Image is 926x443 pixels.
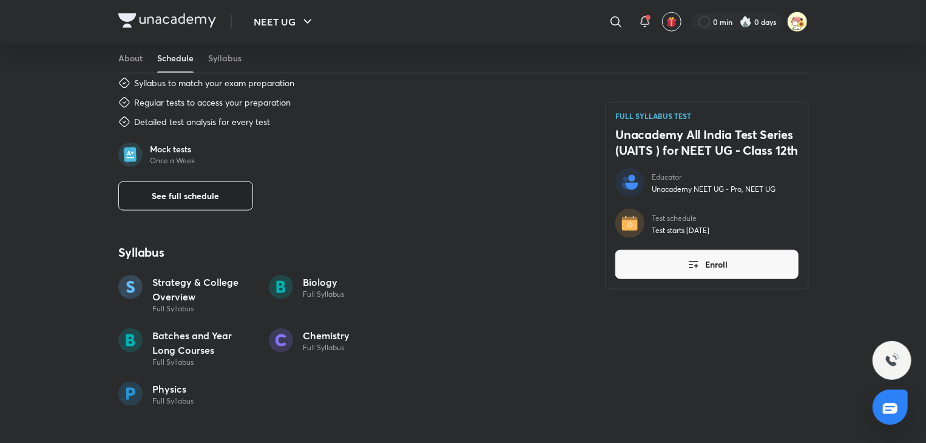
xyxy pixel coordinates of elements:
[303,343,350,353] p: Full Syllabus
[652,173,776,183] p: Educator
[652,226,709,235] p: Test starts [DATE]
[118,13,216,28] img: Company Logo
[303,328,350,343] p: Chemistry
[152,328,254,357] p: Batches and Year Long Courses
[134,116,270,128] div: Detailed test analysis for every test
[150,156,195,166] p: Once a Week
[705,259,728,271] span: Enroll
[157,44,194,73] a: Schedule
[118,13,216,31] a: Company Logo
[208,44,242,73] a: Syllabus
[152,357,254,367] p: Full Syllabus
[152,190,220,202] span: See full schedule
[652,185,776,195] p: Unacademy NEET UG - Pro, NEET UG
[615,250,799,279] button: Enroll
[152,275,254,304] p: Strategy & College Overview
[662,12,681,32] button: avatar
[303,289,344,299] p: Full Syllabus
[152,396,194,406] p: Full Syllabus
[134,96,291,109] div: Regular tests to access your preparation
[652,214,709,223] p: Test schedule
[152,304,254,314] p: Full Syllabus
[118,44,143,73] a: About
[787,12,808,32] img: Samikshya Patra
[118,181,253,211] button: See full schedule
[740,16,752,28] img: streak
[150,144,195,155] p: Mock tests
[152,382,194,396] p: Physics
[615,127,799,158] h4: Unacademy All India Test Series (UAITS ) for NEET UG - Class 12th
[246,10,322,34] button: NEET UG
[885,353,899,368] img: ttu
[134,77,294,89] div: Syllabus to match your exam preparation
[118,245,576,260] h4: Syllabus
[666,16,677,27] img: avatar
[615,112,799,120] p: FULL SYLLABUS TEST
[303,275,344,289] p: Biology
